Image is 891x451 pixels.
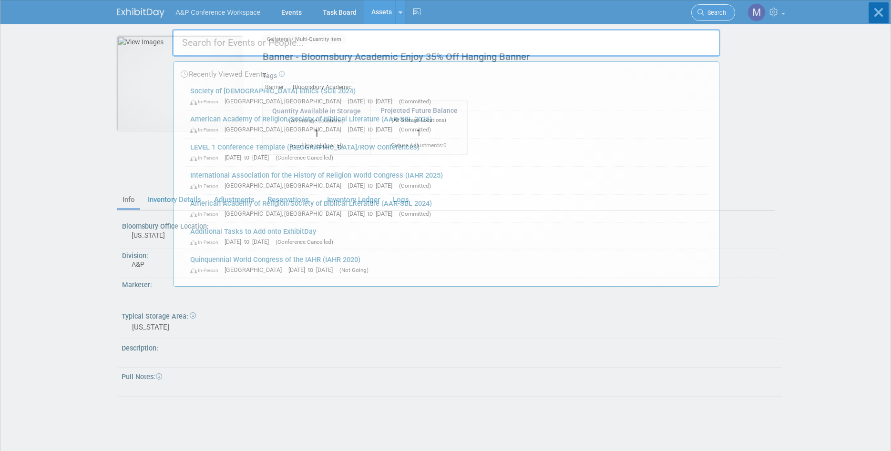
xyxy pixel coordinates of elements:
[190,239,223,245] span: In-Person
[190,211,223,217] span: In-Person
[225,238,274,245] span: [DATE] to [DATE]
[172,29,720,57] input: Search for Events or People...
[339,267,369,273] span: (Not Going)
[225,182,346,189] span: [GEOGRAPHIC_DATA], [GEOGRAPHIC_DATA]
[399,98,431,105] span: (Committed)
[190,183,223,189] span: In-Person
[225,98,346,105] span: [GEOGRAPHIC_DATA], [GEOGRAPHIC_DATA]
[399,182,431,189] span: (Committed)
[178,62,714,82] div: Recently Viewed Events:
[399,210,431,217] span: (Committed)
[348,210,397,217] span: [DATE] to [DATE]
[399,126,431,133] span: (Committed)
[185,251,714,279] a: Quinquennial World Congress of the IAHR (IAHR 2020) In-Person [GEOGRAPHIC_DATA] [DATE] to [DATE] ...
[190,155,223,161] span: In-Person
[276,154,333,161] span: (Conference Cancelled)
[185,139,714,166] a: LEVEL 1 Conference Template ([GEOGRAPHIC_DATA]/ROW Conferences) In-Person [DATE] to [DATE] (Confe...
[185,82,714,110] a: Society of [DEMOGRAPHIC_DATA] Ethics (SCE 2024) In-Person [GEOGRAPHIC_DATA], [GEOGRAPHIC_DATA] [D...
[185,167,714,194] a: International Association for the History of Religion World Congress (IAHR 2025) In-Person [GEOGR...
[225,210,346,217] span: [GEOGRAPHIC_DATA], [GEOGRAPHIC_DATA]
[348,182,397,189] span: [DATE] to [DATE]
[185,110,714,138] a: American Academy of Religion/Society of Biblical Literature (AAR-SBL 2025) In-Person [GEOGRAPHIC_...
[288,266,338,273] span: [DATE] to [DATE]
[225,126,346,133] span: [GEOGRAPHIC_DATA], [GEOGRAPHIC_DATA]
[185,223,714,251] a: Additional Tasks to Add onto ExhibitDay In-Person [DATE] to [DATE] (Conference Cancelled)
[190,267,223,273] span: In-Person
[348,98,397,105] span: [DATE] to [DATE]
[276,239,333,245] span: (Conference Cancelled)
[185,195,714,222] a: American Academy of Religion/Society of Biblical Literature (AAR-SBL 2024) In-Person [GEOGRAPHIC_...
[190,127,223,133] span: In-Person
[348,126,397,133] span: [DATE] to [DATE]
[225,154,274,161] span: [DATE] to [DATE]
[190,99,223,105] span: In-Person
[225,266,287,273] span: [GEOGRAPHIC_DATA]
